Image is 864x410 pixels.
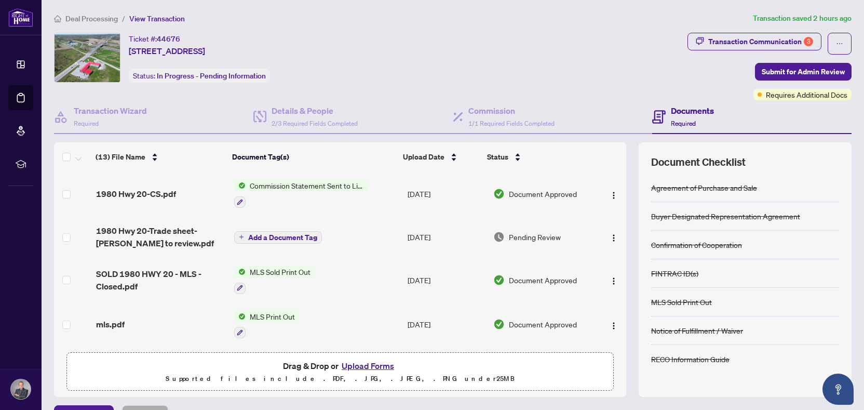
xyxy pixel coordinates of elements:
div: MLS Sold Print Out [651,296,712,308]
img: IMG-X12082280_1.jpg [55,33,120,82]
span: ellipsis [836,40,843,47]
img: Document Status [493,231,505,243]
span: mls.pdf [96,318,125,330]
img: Document Status [493,274,505,286]
img: Status Icon [234,311,246,322]
button: Submit for Admin Review [755,63,852,81]
span: Status [487,151,508,163]
h4: Commission [468,104,555,117]
span: Upload Date [403,151,444,163]
th: Document Tag(s) [228,142,399,171]
button: Open asap [822,374,854,405]
button: Status IconCommission Statement Sent to Listing Brokerage [234,180,369,208]
div: Ticket #: [129,33,180,45]
th: Upload Date [399,142,483,171]
h4: Documents [671,104,714,117]
span: Required [74,120,99,127]
span: 1/1 Required Fields Completed [468,120,555,127]
img: Logo [610,234,618,242]
span: (13) File Name [96,151,145,163]
div: 3 [804,37,813,46]
span: 2/3 Required Fields Completed [272,120,358,127]
span: View Transaction [129,14,185,23]
span: MLS Sold Print Out [246,266,315,277]
td: [DATE] [403,258,489,302]
span: Submit for Admin Review [762,63,845,80]
img: Logo [610,322,618,330]
div: Confirmation of Cooperation [651,239,742,250]
button: Add a Document Tag [234,231,322,244]
div: FINTRAC ID(s) [651,268,698,279]
span: Requires Additional Docs [766,89,847,100]
div: Buyer Designated Representation Agreement [651,210,800,222]
span: 44676 [157,34,180,44]
img: Profile Icon [11,379,31,399]
td: [DATE] [403,347,489,391]
span: Required [671,120,696,127]
span: Document Approved [509,188,577,200]
button: Upload Forms [339,359,397,373]
span: Document Checklist [651,155,746,169]
img: Document Status [493,319,505,330]
span: home [54,15,61,22]
span: Add a Document Tag [248,234,317,241]
div: Transaction Communication [708,33,813,50]
button: Logo [605,316,622,333]
button: Status IconMLS Sold Print Out [234,266,315,294]
span: 1980 Hwy 20-Trade sheet-[PERSON_NAME] to review.pdf [96,224,226,249]
h4: Transaction Wizard [74,104,147,117]
span: In Progress - Pending Information [157,71,266,81]
span: Commission Statement Sent to Listing Brokerage [246,180,369,191]
span: Document Approved [509,319,577,330]
button: Transaction Communication3 [687,33,821,50]
span: 1980 Hwy 20-CS.pdf [96,188,176,200]
span: Document Approved [509,274,577,286]
span: Pending Review [509,231,561,243]
th: (13) File Name [91,142,228,171]
div: RECO Information Guide [651,353,730,365]
th: Status [483,142,588,171]
div: Notice of Fulfillment / Waiver [651,325,743,336]
p: Supported files include .PDF, .JPG, .JPEG, .PNG under 25 MB [73,373,607,385]
img: Logo [610,191,618,200]
span: [STREET_ADDRESS] [129,45,205,57]
button: Logo [605,229,622,245]
div: Agreement of Purchase and Sale [651,182,757,193]
span: Drag & Drop orUpload FormsSupported files include .PDF, .JPG, .JPEG, .PNG under25MB [67,353,613,391]
span: SOLD 1980 HWY 20 - MLS - Closed.pdf [96,268,226,293]
span: Deal Processing [65,14,118,23]
img: Logo [610,277,618,285]
img: Document Status [493,188,505,200]
img: Status Icon [234,180,246,191]
button: Logo [605,272,622,288]
img: Status Icon [234,266,246,277]
span: MLS Print Out [246,311,299,322]
article: Transaction saved 2 hours ago [753,12,852,24]
td: [DATE] [403,216,489,258]
td: [DATE] [403,302,489,347]
td: [DATE] [403,171,489,216]
h4: Details & People [272,104,358,117]
button: Status IconMLS Print Out [234,311,299,339]
img: logo [8,8,33,27]
span: plus [239,234,244,240]
button: Add a Document Tag [234,230,322,244]
div: Status: [129,69,270,83]
li: / [122,12,125,24]
button: Logo [605,186,622,202]
span: Drag & Drop or [283,359,397,373]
